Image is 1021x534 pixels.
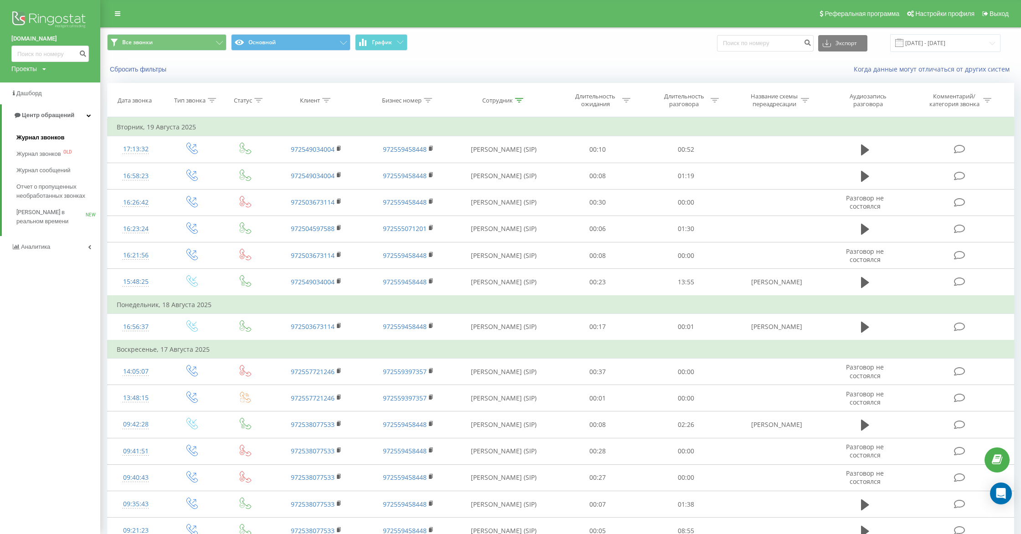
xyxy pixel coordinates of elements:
[454,216,553,242] td: [PERSON_NAME] (SIP)
[854,65,1014,73] a: Когда данные могут отличаться от других систем
[21,243,50,250] span: Аналитика
[383,500,427,508] a: 972559458448
[454,189,553,216] td: [PERSON_NAME] (SIP)
[553,189,642,216] td: 00:30
[2,104,100,126] a: Центр обращений
[383,473,427,482] a: 972559458448
[383,420,427,429] a: 972559458448
[553,242,642,269] td: 00:08
[16,146,100,162] a: Журнал звонковOLD
[454,438,553,464] td: [PERSON_NAME] (SIP)
[846,247,884,264] span: Разговор не состоялся
[117,246,155,264] div: 16:21:56
[553,163,642,189] td: 00:08
[291,473,335,482] a: 972538077533
[11,46,89,62] input: Поиск по номеру
[16,204,100,230] a: [PERSON_NAME] в реальном времениNEW
[291,224,335,233] a: 972504597588
[291,394,335,402] a: 972557721246
[383,322,427,331] a: 972559458448
[553,411,642,438] td: 00:08
[642,359,730,385] td: 00:00
[846,194,884,211] span: Разговор не состоялся
[117,495,155,513] div: 09:35:43
[846,469,884,486] span: Разговор не состоялся
[642,313,730,340] td: 00:01
[454,359,553,385] td: [PERSON_NAME] (SIP)
[553,136,642,163] td: 00:10
[117,389,155,407] div: 13:48:15
[731,411,823,438] td: [PERSON_NAME]
[825,10,899,17] span: Реферальная программа
[553,438,642,464] td: 00:28
[300,97,320,104] div: Клиент
[16,166,70,175] span: Журнал сообщений
[22,112,74,118] span: Центр обращений
[571,92,620,108] div: Длительность ожидания
[642,163,730,189] td: 01:19
[291,367,335,376] a: 972557721246
[291,277,335,286] a: 972549034004
[118,97,152,104] div: Дата звонка
[642,438,730,464] td: 00:00
[750,92,799,108] div: Название схемы переадресации
[838,92,897,108] div: Аудиозапись разговора
[642,189,730,216] td: 00:00
[16,162,100,179] a: Журнал сообщений
[107,65,171,73] button: Сбросить фильтры
[117,167,155,185] div: 16:58:23
[383,447,427,455] a: 972559458448
[642,269,730,296] td: 13:55
[108,296,1014,314] td: Понедельник, 18 Августа 2025
[11,64,37,73] div: Проекты
[642,464,730,491] td: 00:00
[553,359,642,385] td: 00:37
[16,182,96,200] span: Отчет о пропущенных необработанных звонках
[731,269,823,296] td: [PERSON_NAME]
[642,242,730,269] td: 00:00
[454,163,553,189] td: [PERSON_NAME] (SIP)
[16,129,100,146] a: Журнал звонков
[553,216,642,242] td: 00:06
[928,92,981,108] div: Комментарий/категория звонка
[915,10,975,17] span: Настройки профиля
[291,251,335,260] a: 972503673114
[174,97,206,104] div: Тип звонка
[122,39,153,46] span: Все звонки
[553,269,642,296] td: 00:23
[553,491,642,518] td: 00:07
[553,385,642,411] td: 00:01
[291,500,335,508] a: 972538077533
[454,464,553,491] td: [PERSON_NAME] (SIP)
[291,198,335,206] a: 972503673114
[291,171,335,180] a: 972549034004
[291,145,335,154] a: 972549034004
[117,363,155,380] div: 14:05:07
[291,447,335,455] a: 972538077533
[846,390,884,406] span: Разговор не состоялся
[553,313,642,340] td: 00:17
[717,35,814,51] input: Поиск по номеру
[117,469,155,487] div: 09:40:43
[846,363,884,380] span: Разговор не состоялся
[291,322,335,331] a: 972503673114
[108,118,1014,136] td: Вторник, 19 Августа 2025
[383,251,427,260] a: 972559458448
[234,97,252,104] div: Статус
[454,242,553,269] td: [PERSON_NAME] (SIP)
[117,220,155,238] div: 16:23:24
[990,483,1012,504] div: Open Intercom Messenger
[16,208,86,226] span: [PERSON_NAME] в реальном времени
[731,313,823,340] td: [PERSON_NAME]
[482,97,513,104] div: Сотрудник
[990,10,1009,17] span: Выход
[454,385,553,411] td: [PERSON_NAME] (SIP)
[818,35,867,51] button: Экспорт
[454,411,553,438] td: [PERSON_NAME] (SIP)
[383,367,427,376] a: 972559397357
[16,133,64,142] span: Журнал звонков
[383,145,427,154] a: 972559458448
[231,34,351,51] button: Основной
[553,464,642,491] td: 00:27
[117,194,155,211] div: 16:26:42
